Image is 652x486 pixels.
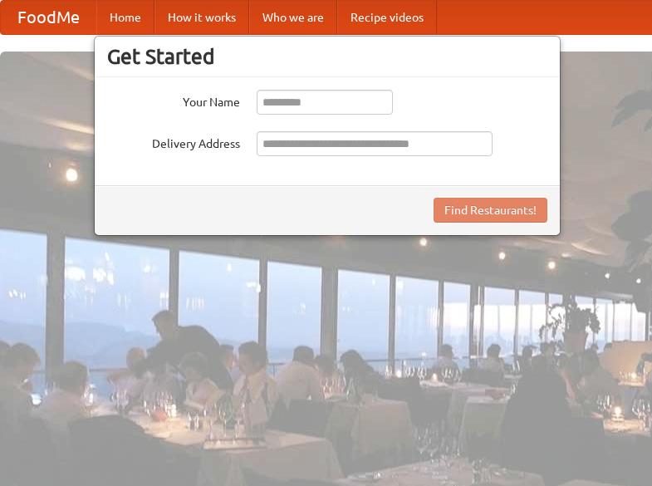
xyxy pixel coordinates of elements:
[96,1,154,34] a: Home
[1,1,96,34] a: FoodMe
[107,44,547,69] h3: Get Started
[249,1,337,34] a: Who we are
[337,1,437,34] a: Recipe videos
[107,90,240,110] label: Your Name
[434,198,547,223] button: Find Restaurants!
[154,1,249,34] a: How it works
[107,131,240,152] label: Delivery Address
